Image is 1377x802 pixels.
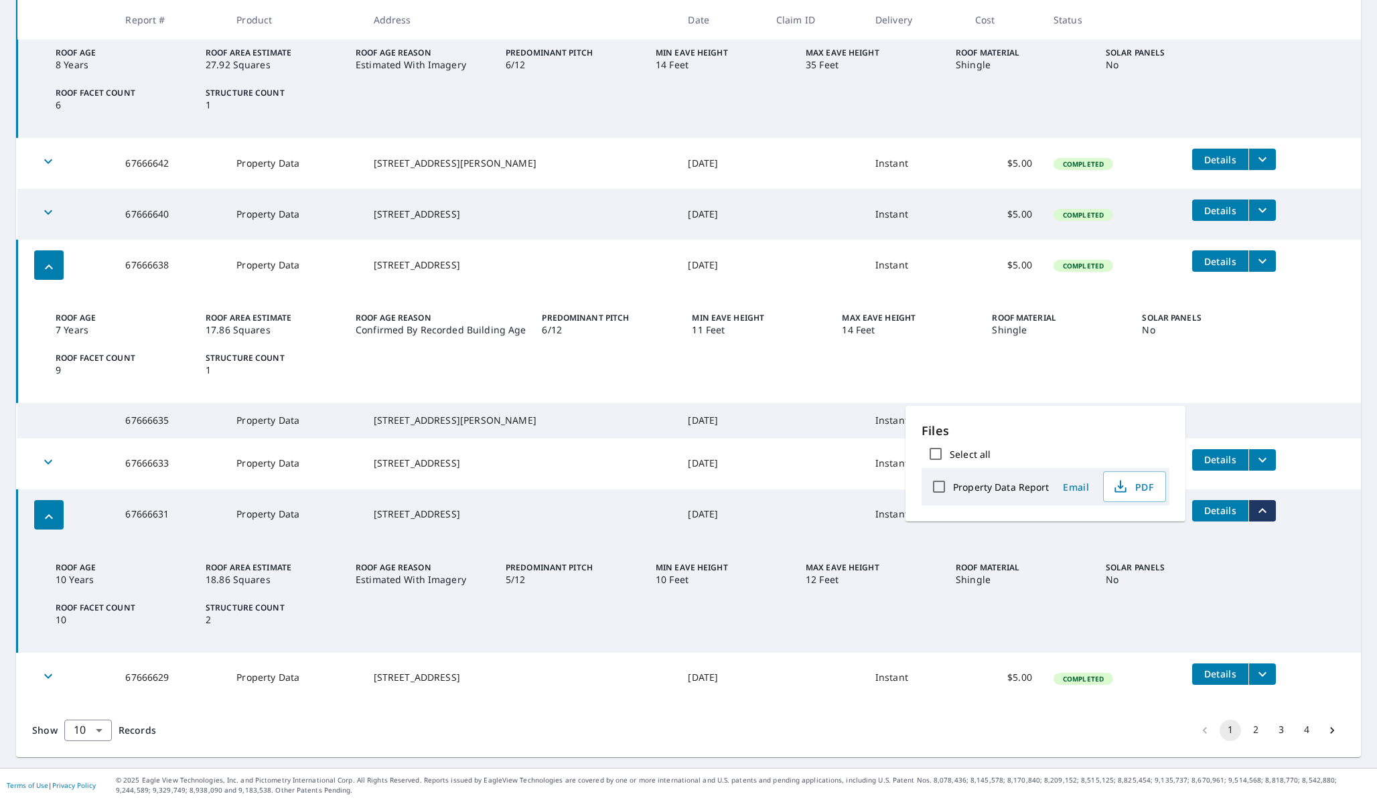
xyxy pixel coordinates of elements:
div: [STREET_ADDRESS] [374,208,667,221]
td: [DATE] [677,189,765,240]
p: No [1106,59,1240,71]
td: Property Data [226,240,362,291]
p: Roof Area Estimate [206,562,340,574]
button: filesDropdownBtn-67666638 [1248,250,1276,272]
p: 6/12 [506,59,640,71]
button: detailsBtn-67666631 [1192,500,1248,522]
td: 67666631 [115,489,226,540]
td: Property Data [226,489,362,540]
button: detailsBtn-67666633 [1192,449,1248,471]
p: Solar Panels [1142,312,1276,324]
p: Roof Facet Count [56,87,190,99]
p: Roof Material [956,47,1090,59]
span: Details [1200,153,1240,166]
p: Roof Area Estimate [206,47,340,59]
p: Predominant Pitch [542,312,676,324]
p: 18.86 Squares [206,574,340,586]
td: Property Data [226,403,362,438]
button: filesDropdownBtn-67666629 [1248,663,1276,685]
nav: pagination navigation [1192,720,1345,741]
p: Solar Panels [1106,47,1240,59]
td: Property Data [226,653,362,704]
p: Structure Count [206,602,340,614]
td: [DATE] [677,138,765,189]
p: Roof Area Estimate [206,312,340,324]
p: Min Eave Height [656,562,790,574]
td: Property Data [226,438,362,489]
p: 27.92 Squares [206,59,340,71]
td: [DATE] [677,489,765,540]
p: Max Eave Height [842,312,976,324]
p: Confirmed By Recorded Building Age [356,324,526,336]
td: Property Data [226,189,362,240]
div: [STREET_ADDRESS][PERSON_NAME] [374,414,667,427]
p: Min Eave Height [692,312,826,324]
div: [STREET_ADDRESS] [374,507,667,521]
td: 67666640 [115,189,226,240]
p: 10 Feet [656,574,790,586]
button: Email [1055,477,1098,497]
div: [STREET_ADDRESS] [374,457,667,470]
p: Roof Facet Count [56,602,190,614]
p: | [7,781,96,789]
td: [DATE] [677,653,765,704]
td: Instant [865,653,964,704]
a: Terms of Use [7,781,48,790]
td: - [964,403,1043,438]
p: Files [922,422,1169,440]
div: Show 10 records [64,720,112,741]
div: [STREET_ADDRESS] [374,671,667,684]
button: filesDropdownBtn-67666642 [1248,149,1276,170]
td: [DATE] [677,403,765,438]
p: Structure Count [206,352,340,364]
p: No [1106,574,1240,586]
td: Instant [865,138,964,189]
span: Details [1200,667,1240,680]
p: Roof Age [56,47,190,59]
p: 1 [206,99,340,111]
p: 35 Feet [806,59,940,71]
td: Property Data [226,138,362,189]
span: Details [1200,204,1240,217]
p: Predominant Pitch [506,562,640,574]
p: No [1142,324,1276,336]
p: 1 [206,364,340,376]
p: Shingle [992,324,1126,336]
button: filesDropdownBtn-67666631 [1248,500,1276,522]
p: 2 [206,614,340,626]
p: Roof Age [56,312,190,324]
td: 67666638 [115,240,226,291]
span: Completed [1055,261,1112,270]
p: 5/12 [506,574,640,586]
p: Estimated With Imagery [356,574,490,586]
td: 67666633 [115,438,226,489]
button: detailsBtn-67666640 [1192,199,1248,221]
button: detailsBtn-67666642 [1192,149,1248,170]
td: 67666642 [115,138,226,189]
button: page 1 [1220,720,1241,741]
div: [STREET_ADDRESS][PERSON_NAME] [374,157,667,170]
p: Structure Count [206,87,340,99]
p: Roof Age Reason [356,312,526,324]
td: $5.00 [964,138,1043,189]
td: $5.00 [964,189,1043,240]
p: 10 Years [56,574,190,586]
td: [DATE] [677,438,765,489]
a: Privacy Policy [52,781,96,790]
button: Go to page 3 [1271,720,1292,741]
p: 14 Feet [656,59,790,71]
button: Go to next page [1321,720,1343,741]
p: 7 Years [56,324,190,336]
span: Show [32,724,58,736]
p: Shingle [956,59,1090,71]
td: Instant [865,403,964,438]
td: 67666635 [115,403,226,438]
button: detailsBtn-67666629 [1192,663,1248,685]
p: 6/12 [542,324,676,336]
span: Completed [1055,159,1112,169]
td: Instant [865,438,964,489]
span: Completed [1055,210,1112,220]
p: Roof Age Reason [356,562,490,574]
p: 11 Feet [692,324,826,336]
p: © 2025 Eagle View Technologies, Inc. and Pictometry International Corp. All Rights Reserved. Repo... [116,775,1370,795]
